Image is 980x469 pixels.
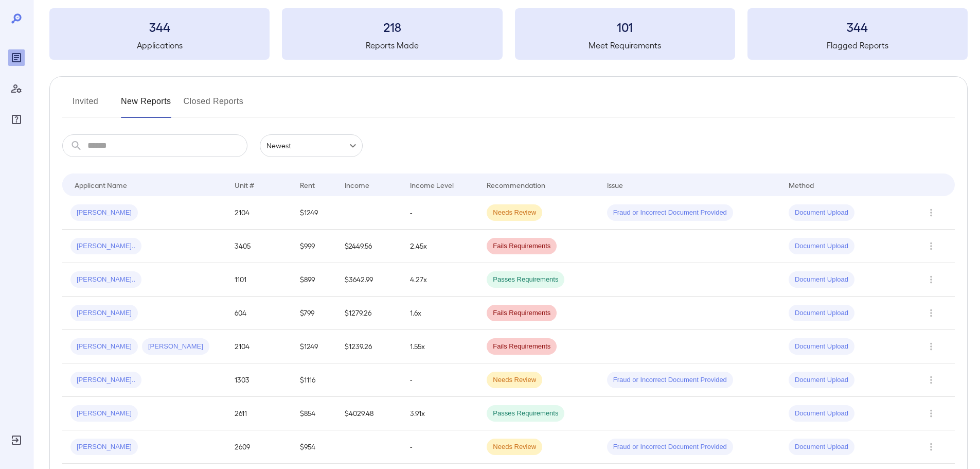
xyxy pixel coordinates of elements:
[402,363,478,397] td: -
[789,208,854,218] span: Document Upload
[292,196,336,230] td: $1249
[8,432,25,448] div: Log Out
[607,442,733,452] span: Fraud or Incorrect Document Provided
[487,375,542,385] span: Needs Review
[923,405,939,422] button: Row Actions
[923,305,939,321] button: Row Actions
[142,342,209,352] span: [PERSON_NAME]
[789,342,854,352] span: Document Upload
[747,19,968,35] h3: 344
[226,297,292,330] td: 604
[487,179,545,191] div: Recommendation
[923,439,939,455] button: Row Actions
[747,39,968,51] h5: Flagged Reports
[70,375,141,385] span: [PERSON_NAME]..
[923,372,939,388] button: Row Actions
[923,271,939,288] button: Row Actions
[607,208,733,218] span: Fraud or Incorrect Document Provided
[8,111,25,128] div: FAQ
[282,19,502,35] h3: 218
[789,241,854,251] span: Document Upload
[402,297,478,330] td: 1.6x
[292,363,336,397] td: $1116
[345,179,369,191] div: Income
[487,308,557,318] span: Fails Requirements
[487,342,557,352] span: Fails Requirements
[260,134,363,157] div: Newest
[226,397,292,430] td: 2611
[49,8,968,60] summary: 344Applications218Reports Made101Meet Requirements344Flagged Reports
[62,93,109,118] button: Invited
[292,430,336,464] td: $954
[923,204,939,221] button: Row Actions
[70,342,138,352] span: [PERSON_NAME]
[402,196,478,230] td: -
[49,39,270,51] h5: Applications
[121,93,171,118] button: New Reports
[49,19,270,35] h3: 344
[487,275,564,285] span: Passes Requirements
[402,397,478,430] td: 3.91x
[402,230,478,263] td: 2.45x
[226,230,292,263] td: 3405
[402,263,478,297] td: 4.27x
[923,338,939,355] button: Row Actions
[292,230,336,263] td: $999
[70,208,138,218] span: [PERSON_NAME]
[487,208,542,218] span: Needs Review
[402,330,478,363] td: 1.55x
[226,363,292,397] td: 1303
[336,297,402,330] td: $1279.26
[789,308,854,318] span: Document Upload
[487,442,542,452] span: Needs Review
[70,275,141,285] span: [PERSON_NAME]..
[8,80,25,97] div: Manage Users
[515,19,735,35] h3: 101
[184,93,244,118] button: Closed Reports
[70,241,141,251] span: [PERSON_NAME]..
[410,179,454,191] div: Income Level
[226,196,292,230] td: 2104
[487,409,564,419] span: Passes Requirements
[336,397,402,430] td: $4029.48
[75,179,127,191] div: Applicant Name
[789,179,814,191] div: Method
[607,179,623,191] div: Issue
[336,330,402,363] td: $1239.26
[8,49,25,66] div: Reports
[336,263,402,297] td: $3642.99
[336,230,402,263] td: $2449.56
[789,375,854,385] span: Document Upload
[300,179,316,191] div: Rent
[292,263,336,297] td: $899
[789,275,854,285] span: Document Upload
[789,409,854,419] span: Document Upload
[923,238,939,254] button: Row Actions
[70,308,138,318] span: [PERSON_NAME]
[226,430,292,464] td: 2609
[226,263,292,297] td: 1101
[292,397,336,430] td: $854
[607,375,733,385] span: Fraud or Incorrect Document Provided
[515,39,735,51] h5: Meet Requirements
[70,442,138,452] span: [PERSON_NAME]
[292,297,336,330] td: $799
[226,330,292,363] td: 2104
[282,39,502,51] h5: Reports Made
[789,442,854,452] span: Document Upload
[487,241,557,251] span: Fails Requirements
[402,430,478,464] td: -
[70,409,138,419] span: [PERSON_NAME]
[292,330,336,363] td: $1249
[235,179,254,191] div: Unit #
